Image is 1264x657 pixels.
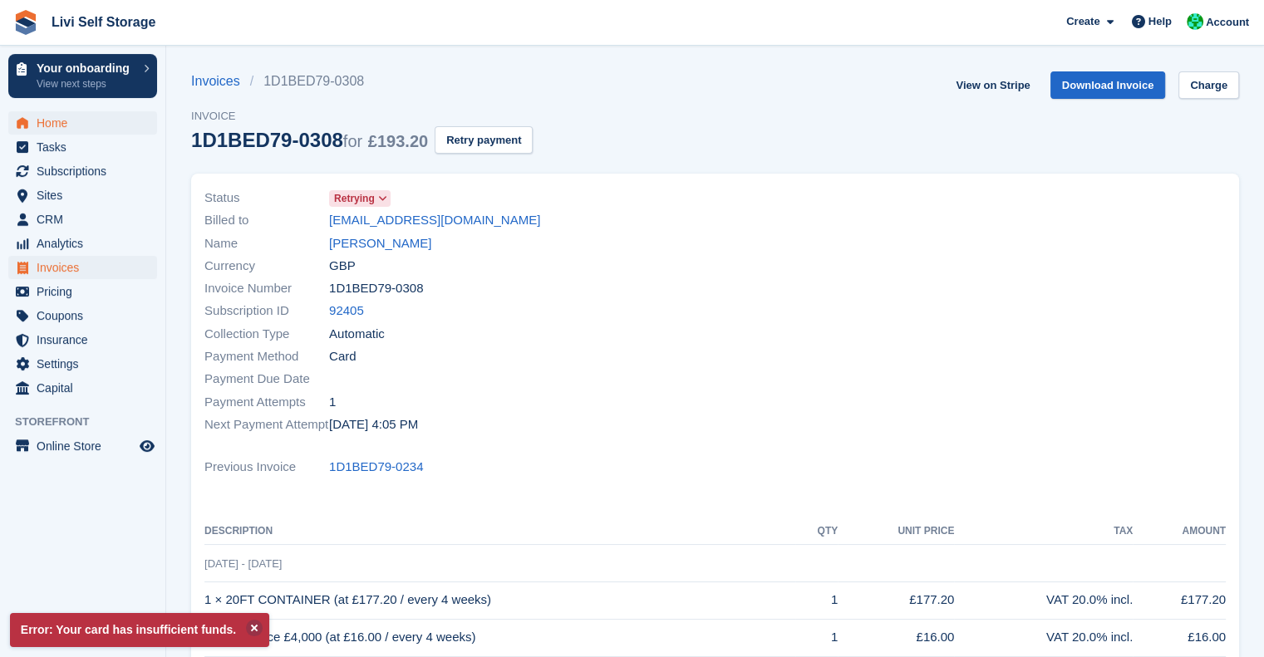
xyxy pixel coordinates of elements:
span: Capital [37,376,136,400]
span: Settings [37,352,136,375]
a: View on Stripe [949,71,1036,99]
div: VAT 20.0% incl. [954,591,1133,610]
span: Subscription ID [204,302,329,321]
td: £16.00 [1133,619,1226,656]
a: menu [8,208,157,231]
th: Unit Price [838,518,954,545]
span: Name [204,234,329,253]
span: Next Payment Attempt [204,415,329,434]
span: Payment Due Date [204,370,329,389]
a: menu [8,135,157,159]
a: menu [8,304,157,327]
span: Billed to [204,211,329,230]
a: menu [8,111,157,135]
a: Invoices [191,71,250,91]
span: Pricing [37,280,136,303]
span: 1D1BED79-0308 [329,279,423,298]
td: 1 × 20FT CONTAINER (at £177.20 / every 4 weeks) [204,581,795,619]
p: View next steps [37,76,135,91]
span: Invoices [37,256,136,279]
a: menu [8,352,157,375]
span: GBP [329,257,356,276]
span: Account [1206,14,1249,31]
span: Previous Invoice [204,458,329,477]
td: 1 [795,581,838,619]
td: £177.20 [838,581,954,619]
span: Home [37,111,136,135]
span: Insurance [37,328,136,351]
span: Coupons [37,304,136,327]
a: menu [8,328,157,351]
span: Online Store [37,434,136,458]
span: Invoice Number [204,279,329,298]
p: Error: Your card has insufficient funds. [10,613,269,647]
a: Download Invoice [1050,71,1166,99]
a: menu [8,159,157,183]
span: Payment Attempts [204,393,329,412]
span: [DATE] - [DATE] [204,557,282,570]
span: Card [329,347,357,366]
span: £193.20 [368,132,428,150]
div: VAT 20.0% incl. [954,628,1133,647]
span: Storefront [15,414,165,430]
a: Retrying [329,189,391,208]
td: 1 × Insurance £4,000 (at £16.00 / every 4 weeks) [204,619,795,656]
span: Help [1148,13,1172,30]
a: menu [8,256,157,279]
img: Joe Robertson [1187,13,1203,30]
a: Charge [1178,71,1239,99]
span: Subscriptions [37,159,136,183]
div: 1D1BED79-0308 [191,129,428,151]
button: Retry payment [435,126,533,154]
span: Sites [37,184,136,207]
a: [EMAIL_ADDRESS][DOMAIN_NAME] [329,211,540,230]
span: Status [204,189,329,208]
a: 92405 [329,302,364,321]
a: Your onboarding View next steps [8,54,157,98]
time: 2025-08-22 15:05:44 UTC [329,415,418,434]
th: QTY [795,518,838,545]
span: Automatic [329,325,385,344]
a: Livi Self Storage [45,8,162,36]
th: Description [204,518,795,545]
a: Preview store [137,436,157,456]
span: for [343,132,362,150]
span: CRM [37,208,136,231]
span: Currency [204,257,329,276]
span: Payment Method [204,347,329,366]
a: menu [8,280,157,303]
a: [PERSON_NAME] [329,234,431,253]
a: menu [8,184,157,207]
a: menu [8,434,157,458]
span: Retrying [334,191,375,206]
span: Collection Type [204,325,329,344]
p: Your onboarding [37,62,135,74]
td: £177.20 [1133,581,1226,619]
a: menu [8,376,157,400]
th: Amount [1133,518,1226,545]
span: Tasks [37,135,136,159]
nav: breadcrumbs [191,71,533,91]
span: 1 [329,393,336,412]
td: £16.00 [838,619,954,656]
td: 1 [795,619,838,656]
th: Tax [954,518,1133,545]
a: menu [8,232,157,255]
span: Create [1066,13,1099,30]
a: 1D1BED79-0234 [329,458,423,477]
span: Invoice [191,108,533,125]
img: stora-icon-8386f47178a22dfd0bd8f6a31ec36ba5ce8667c1dd55bd0f319d3a0aa187defe.svg [13,10,38,35]
span: Analytics [37,232,136,255]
